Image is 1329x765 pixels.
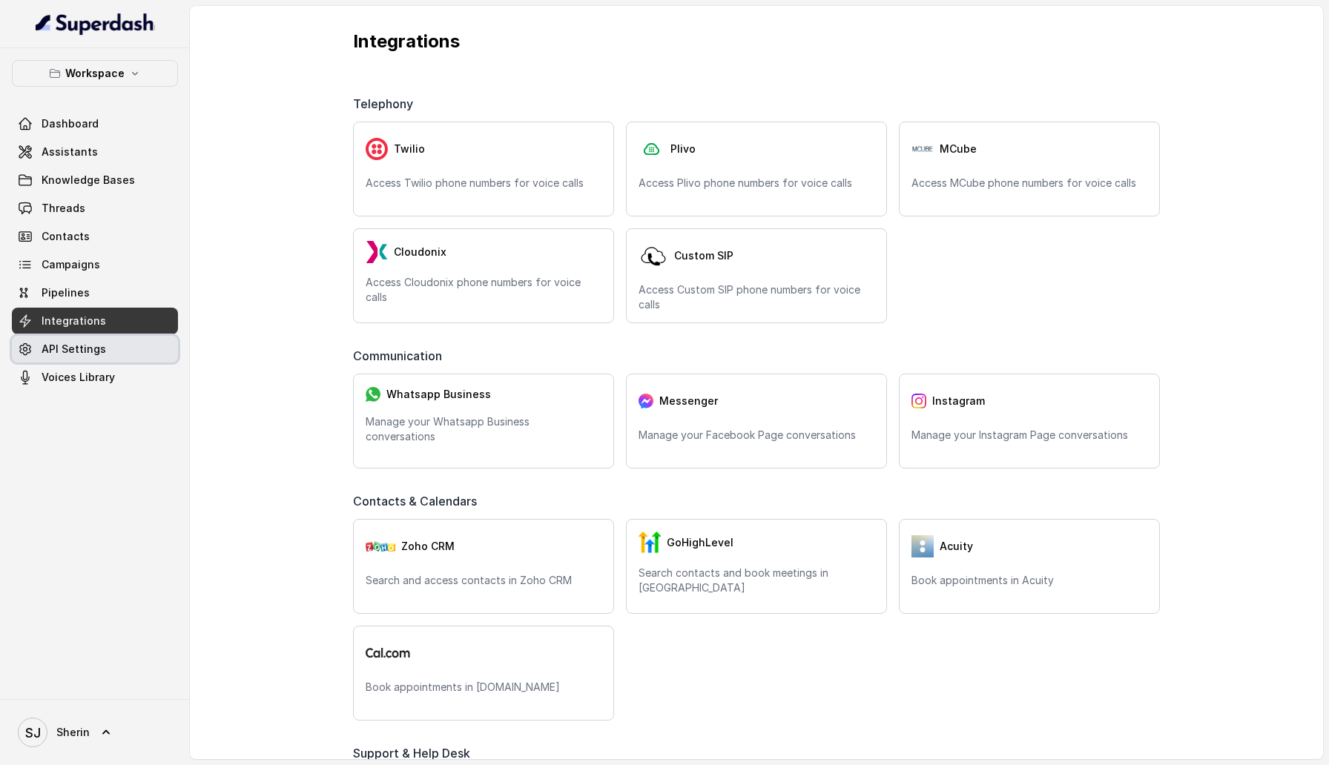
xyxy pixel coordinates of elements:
[639,282,874,312] p: Access Custom SIP phone numbers for voice calls
[42,229,90,244] span: Contacts
[366,138,388,160] img: twilio.7c09a4f4c219fa09ad352260b0a8157b.svg
[366,648,410,658] img: logo.svg
[366,573,601,588] p: Search and access contacts in Zoho CRM
[639,176,874,191] p: Access Plivo phone numbers for voice calls
[932,394,985,408] span: Instagram
[674,248,733,263] span: Custom SIP
[12,110,178,137] a: Dashboard
[12,336,178,362] a: API Settings
[911,573,1147,588] p: Book appointments in Acuity
[394,142,425,156] span: Twilio
[366,680,601,695] p: Book appointments in [DOMAIN_NAME]
[940,142,977,156] span: MCube
[25,725,41,741] text: SJ
[639,531,661,554] img: GHL.59f7fa3143240424d279.png
[639,138,664,161] img: plivo.d3d850b57a745af99832d897a96997ac.svg
[940,539,973,554] span: Acuity
[12,223,178,250] a: Contacts
[353,30,1160,53] p: Integrations
[639,394,653,408] img: messenger.2e14a0163066c29f9ca216c7989aa592.svg
[911,394,926,408] img: instagram.04eb0078a085f83fc525.png
[12,308,178,334] a: Integrations
[911,145,934,153] img: Pj9IrDBdEGgAAAABJRU5ErkJggg==
[36,12,155,36] img: light.svg
[42,116,99,131] span: Dashboard
[42,257,100,272] span: Campaigns
[42,314,106,328] span: Integrations
[12,364,178,391] a: Voices Library
[42,370,115,385] span: Voices Library
[353,95,419,113] span: Telephony
[42,145,98,159] span: Assistants
[12,167,178,193] a: Knowledge Bases
[366,176,601,191] p: Access Twilio phone numbers for voice calls
[911,428,1147,443] p: Manage your Instagram Page conversations
[353,347,448,365] span: Communication
[659,394,718,408] span: Messenger
[42,285,90,300] span: Pipelines
[366,275,601,305] p: Access Cloudonix phone numbers for voice calls
[42,201,85,216] span: Threads
[12,60,178,87] button: Workspace
[394,245,446,259] span: Cloudonix
[639,566,874,595] p: Search contacts and book meetings in [GEOGRAPHIC_DATA]
[911,535,934,557] img: 5vvjV8cQY1AVHSZc2N7qU9QabzYIM+zpgiA0bbq9KFoni1IQNE8dHPp0leJjYW31UJeOyZnSBUO77gdMaNhFCgpjLZzFnVhVC...
[56,725,90,740] span: Sherin
[386,387,491,402] span: Whatsapp Business
[12,712,178,753] a: Sherin
[639,428,874,443] p: Manage your Facebook Page conversations
[366,387,380,402] img: whatsapp.f50b2aaae0bd8934e9105e63dc750668.svg
[65,64,125,82] p: Workspace
[366,414,601,444] p: Manage your Whatsapp Business conversations
[12,139,178,165] a: Assistants
[366,241,388,263] img: LzEnlUgADIwsuYwsTIxNLkxQDEyBEgDTDZAMjs1Qgy9jUyMTMxBzEB8uASKBKLgDqFxF08kI1lQAAAABJRU5ErkJggg==
[42,173,135,188] span: Knowledge Bases
[667,535,733,550] span: GoHighLevel
[12,251,178,278] a: Campaigns
[670,142,696,156] span: Plivo
[12,195,178,222] a: Threads
[639,241,668,271] img: customSip.5d45856e11b8082b7328070e9c2309ec.svg
[353,744,476,762] span: Support & Help Desk
[911,176,1147,191] p: Access MCube phone numbers for voice calls
[366,541,395,552] img: zohoCRM.b78897e9cd59d39d120b21c64f7c2b3a.svg
[353,492,483,510] span: Contacts & Calendars
[42,342,106,357] span: API Settings
[12,279,178,306] a: Pipelines
[401,539,455,554] span: Zoho CRM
